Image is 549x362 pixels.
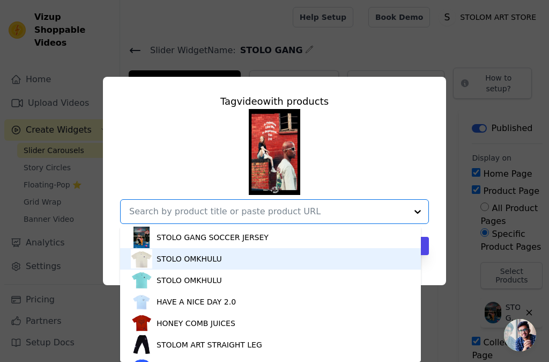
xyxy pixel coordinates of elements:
div: STOLO GANG SOCCER JERSEY [157,232,269,243]
input: Search by product title or paste product URL [129,205,407,218]
img: product thumbnail [131,227,152,248]
div: Open chat [504,319,536,351]
div: HONEY COMB JUICES [157,318,235,329]
img: product thumbnail [131,334,152,356]
div: STOLOM ART STRAIGHT LEG [157,339,262,350]
img: reel-preview-1b3350-3.myshopify.com-3365045299951515064_54109664664.jpeg [249,109,300,195]
div: STOLO OMKHULU [157,254,222,264]
img: product thumbnail [131,248,152,270]
div: STOLO OMKHULU [157,275,222,286]
img: product thumbnail [131,270,152,291]
div: HAVE A NICE DAY 2.0 [157,296,236,307]
img: product thumbnail [131,291,152,313]
img: product thumbnail [131,313,152,334]
div: Tag video with products [120,94,429,109]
